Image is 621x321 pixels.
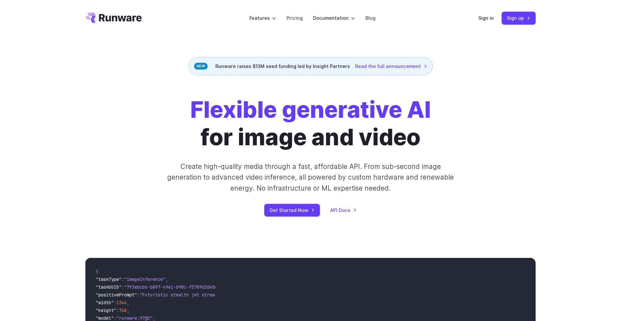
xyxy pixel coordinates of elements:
[330,206,357,214] a: API Docs
[190,96,431,123] strong: Flexible generative AI
[114,315,116,321] span: :
[96,284,122,290] span: "taskUUID"
[124,284,223,290] span: "7f3ebcb6-b897-49e1-b98c-f5789d2d40d7"
[249,14,276,22] label: Features
[189,57,433,75] div: Runware raises $13M seed funding led by Insight Partners
[140,292,375,298] span: "Futuristic stealth jet streaking through a neon-lit cityscape with glowing purple exhaust"
[96,276,122,282] span: "taskType"
[116,315,153,321] span: "runware:97@2"
[355,62,427,70] a: Read the full announcement
[153,315,155,321] span: ,
[313,14,355,22] label: Documentation
[190,96,431,151] h1: for image and video
[478,14,494,22] a: Sign in
[287,14,303,22] a: Pricing
[264,204,320,216] a: Get Started Now
[96,307,116,313] span: "height"
[119,307,127,313] span: 768
[127,307,129,313] span: ,
[96,292,137,298] span: "positivePrompt"
[122,284,124,290] span: :
[124,276,166,282] span: "imageInference"
[96,315,114,321] span: "model"
[167,161,455,194] p: Create high-quality media through a fast, affordable API. From sub-second image generation to adv...
[116,307,119,313] span: :
[96,269,98,274] span: {
[114,300,116,305] span: :
[85,13,142,23] a: Go to /
[122,276,124,282] span: :
[116,300,127,305] span: 1344
[127,300,129,305] span: ,
[365,14,376,22] a: Blog
[96,300,114,305] span: "width"
[137,292,140,298] span: :
[502,12,536,24] a: Sign up
[166,276,168,282] span: ,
